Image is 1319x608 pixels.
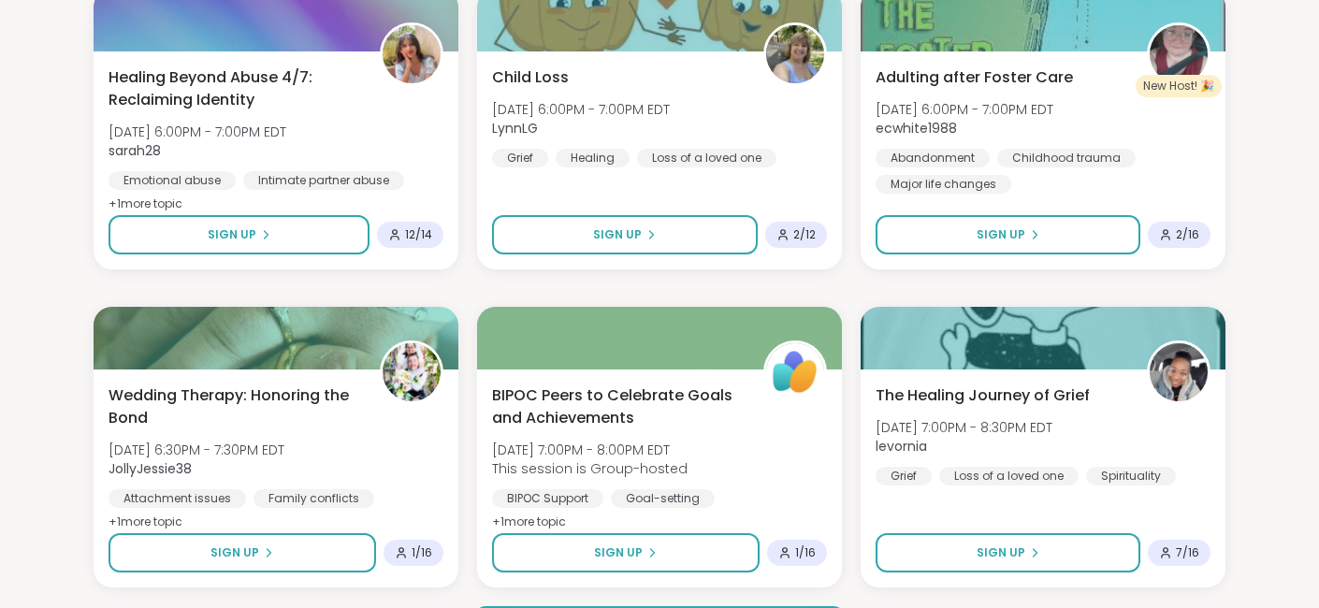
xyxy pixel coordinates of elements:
[977,544,1025,561] span: Sign Up
[611,489,715,508] div: Goal-setting
[412,545,432,560] span: 1 / 16
[766,25,824,83] img: LynnLG
[109,215,370,254] button: Sign Up
[109,171,236,190] div: Emotional abuse
[637,149,776,167] div: Loss of a loved one
[876,215,1140,254] button: Sign Up
[795,545,816,560] span: 1 / 16
[997,149,1136,167] div: Childhood trauma
[876,418,1052,437] span: [DATE] 7:00PM - 8:30PM EDT
[492,384,743,429] span: BIPOC Peers to Celebrate Goals and Achievements
[109,459,192,478] b: JollyJessie38
[876,149,990,167] div: Abandonment
[243,171,404,190] div: Intimate partner abuse
[492,459,688,478] span: This session is Group-hosted
[405,227,432,242] span: 12 / 14
[492,441,688,459] span: [DATE] 7:00PM - 8:00PM EDT
[793,227,816,242] span: 2 / 12
[1176,545,1199,560] span: 7 / 16
[939,467,1079,485] div: Loss of a loved one
[1136,75,1222,97] div: New Host! 🎉
[109,489,246,508] div: Attachment issues
[876,175,1011,194] div: Major life changes
[556,149,630,167] div: Healing
[492,489,603,508] div: BIPOC Support
[109,384,359,429] span: Wedding Therapy: Honoring the Bond
[1150,25,1208,83] img: ecwhite1988
[383,343,441,401] img: JollyJessie38
[109,141,161,160] b: sarah28
[876,437,927,456] b: levornia
[876,467,932,485] div: Grief
[876,384,1090,407] span: The Healing Journey of Grief
[254,489,374,508] div: Family conflicts
[492,119,538,138] b: LynnLG
[876,100,1053,119] span: [DATE] 6:00PM - 7:00PM EDT
[109,66,359,111] span: Healing Beyond Abuse 4/7: Reclaiming Identity
[109,123,286,141] span: [DATE] 6:00PM - 7:00PM EDT
[492,100,670,119] span: [DATE] 6:00PM - 7:00PM EDT
[876,66,1073,89] span: Adulting after Foster Care
[593,226,642,243] span: Sign Up
[1176,227,1199,242] span: 2 / 16
[876,533,1140,572] button: Sign Up
[208,226,256,243] span: Sign Up
[766,343,824,401] img: ShareWell
[492,66,569,89] span: Child Loss
[492,149,548,167] div: Grief
[1086,467,1176,485] div: Spirituality
[383,25,441,83] img: sarah28
[876,119,957,138] b: ecwhite1988
[492,215,758,254] button: Sign Up
[594,544,643,561] span: Sign Up
[492,533,760,572] button: Sign Up
[109,533,376,572] button: Sign Up
[109,441,284,459] span: [DATE] 6:30PM - 7:30PM EDT
[977,226,1025,243] span: Sign Up
[1150,343,1208,401] img: levornia
[210,544,259,561] span: Sign Up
